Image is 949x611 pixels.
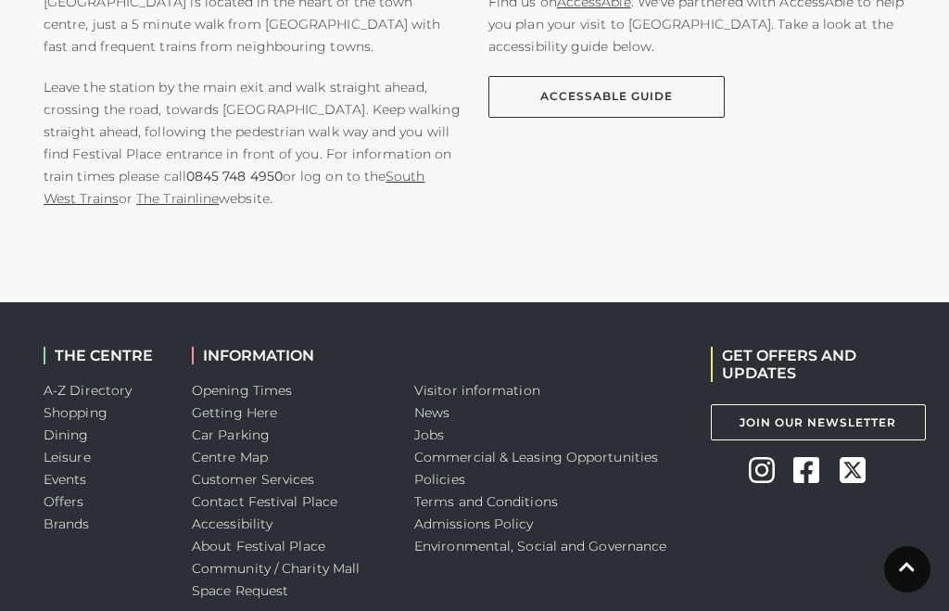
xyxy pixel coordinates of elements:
[44,168,425,207] a: South West Trains
[186,165,283,187] a: 0845 748 4950
[192,560,360,599] a: Community / Charity Mall Space Request
[192,426,270,443] a: Car Parking
[192,404,277,421] a: Getting Here
[414,382,540,399] a: Visitor information
[192,538,325,554] a: About Festival Place
[414,538,666,554] a: Environmental, Social and Governance
[192,347,386,364] h2: INFORMATION
[414,516,534,532] a: Admissions Policy
[44,404,108,421] a: Shopping
[44,516,90,532] a: Brands
[44,449,91,465] a: Leisure
[44,471,87,488] a: Events
[192,449,268,465] a: Centre Map
[192,516,272,532] a: Accessibility
[711,347,905,382] h2: GET OFFERS AND UPDATES
[44,382,132,399] a: A-Z Directory
[414,471,465,488] a: Policies
[192,382,292,399] a: Opening Times
[44,347,164,364] h2: THE CENTRE
[44,493,84,510] a: Offers
[136,190,219,207] a: The Trainline
[414,493,558,510] a: Terms and Conditions
[414,404,449,421] a: News
[192,471,315,488] a: Customer Services
[488,76,725,118] a: AccessAble Guide
[414,426,444,443] a: Jobs
[414,449,658,465] a: Commercial & Leasing Opportunities
[44,426,89,443] a: Dining
[44,76,461,210] p: Leave the station by the main exit and walk straight ahead, crossing the road, towards [GEOGRAPHI...
[711,404,926,440] a: Join Our Newsletter
[192,493,337,510] a: Contact Festival Place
